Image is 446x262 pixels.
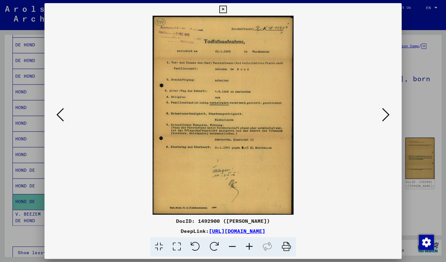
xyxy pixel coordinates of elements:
div: Change consent [418,234,433,249]
img: Change consent [419,235,434,250]
div: DocID: 1492900 ([PERSON_NAME]) [44,217,401,225]
img: 001.jpg [66,16,380,215]
a: [URL][DOMAIN_NAME] [209,228,265,234]
div: DeepLink: [44,227,401,235]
